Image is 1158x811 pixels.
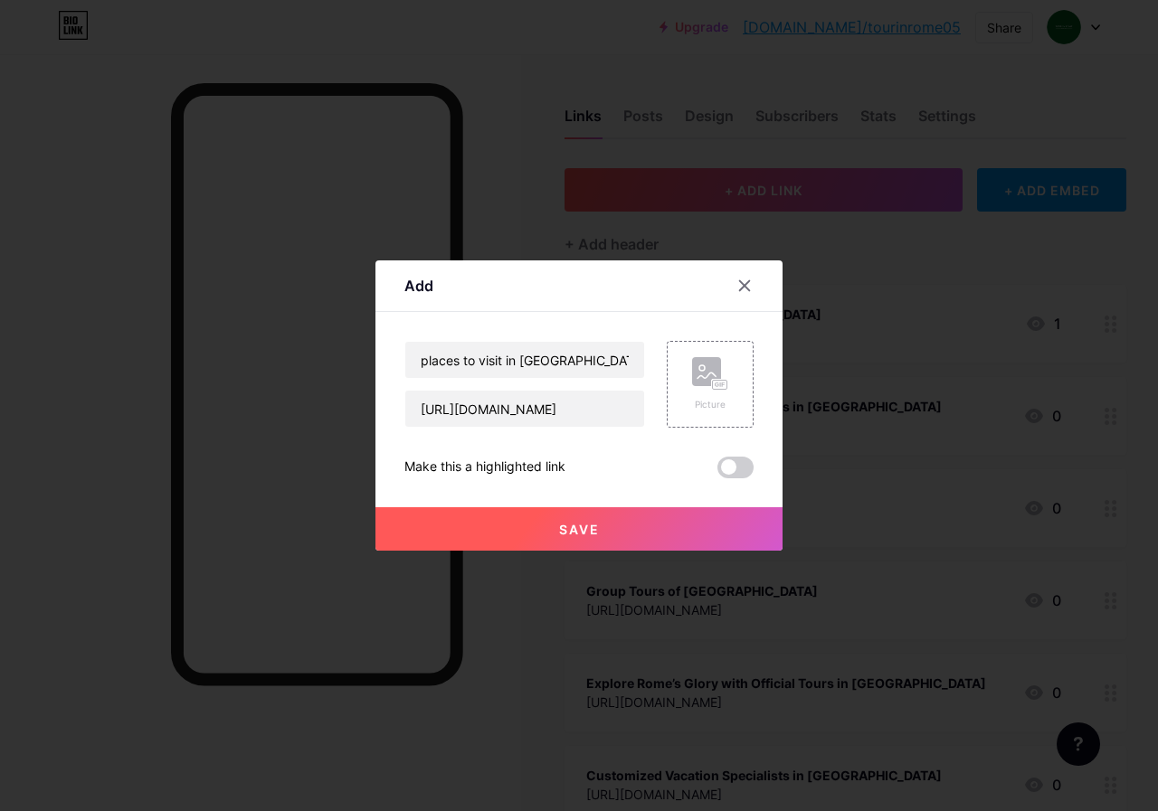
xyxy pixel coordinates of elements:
span: Save [559,522,600,537]
div: Picture [692,398,728,411]
div: Make this a highlighted link [404,457,565,478]
input: Title [405,342,644,378]
button: Save [375,507,783,551]
div: Add [404,275,433,297]
input: URL [405,391,644,427]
